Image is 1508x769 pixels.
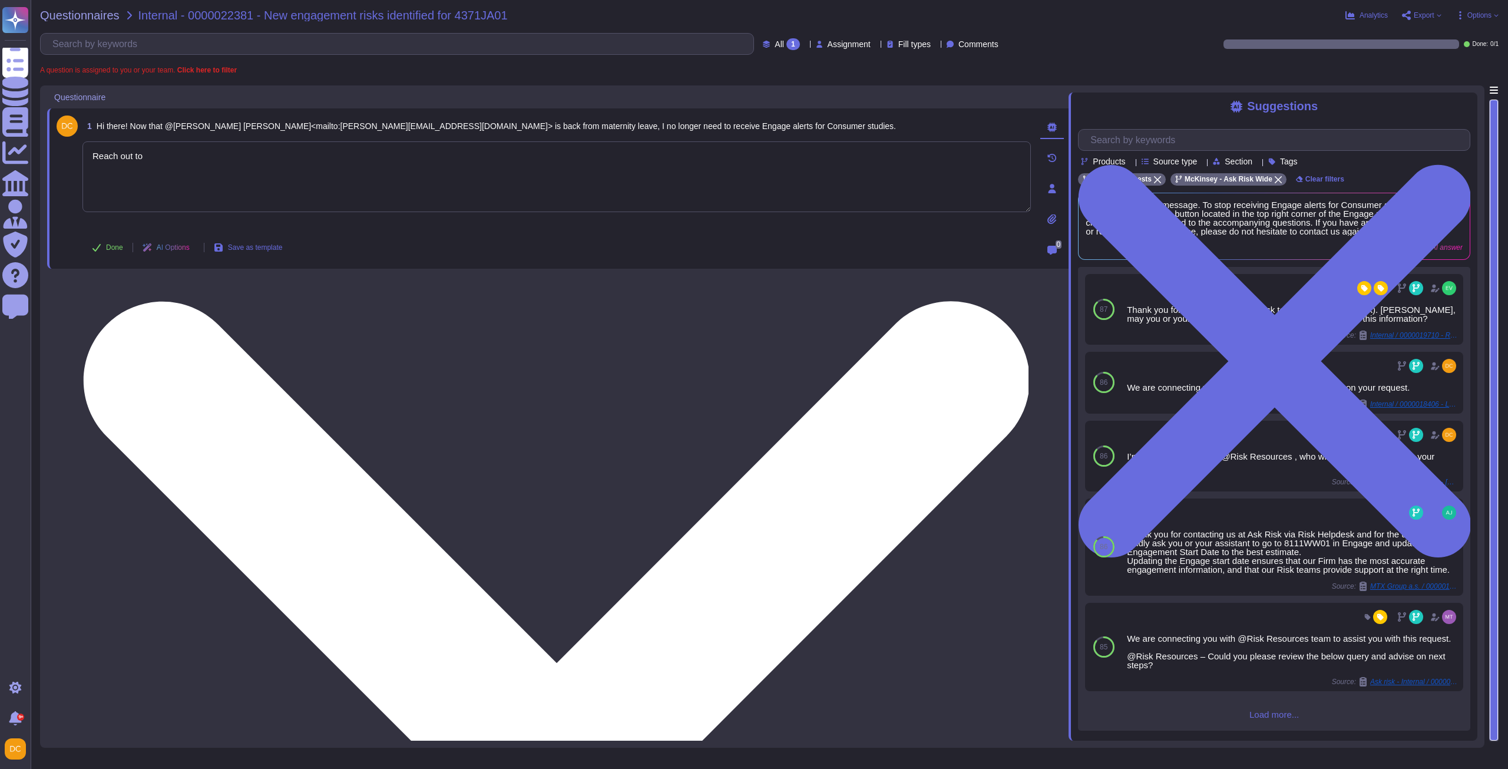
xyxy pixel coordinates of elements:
[1370,678,1459,685] span: Ask risk - Internal / 0000020696 - RE: Dinu, important risk guidance for Koblenz diagnostic (2005...
[5,738,26,760] img: user
[175,66,237,74] b: Click here to filter
[1442,359,1456,373] img: user
[1414,12,1434,19] span: Export
[1467,12,1492,19] span: Options
[1100,543,1107,550] span: 86
[828,40,871,48] span: Assignment
[1084,130,1470,150] input: Search by keywords
[1442,506,1456,520] img: user
[1472,41,1488,47] span: Done:
[97,121,896,131] span: Hi there! Now that @[PERSON_NAME] [PERSON_NAME]<mailto:[PERSON_NAME][EMAIL_ADDRESS][DOMAIN_NAME]>...
[786,38,800,50] div: 1
[1345,11,1388,20] button: Analytics
[1490,41,1499,47] span: 0 / 1
[898,40,931,48] span: Fill types
[1100,643,1107,651] span: 85
[1442,610,1456,624] img: user
[1100,453,1107,460] span: 86
[57,115,78,137] img: user
[1127,634,1459,669] div: We are connecting you with @Risk Resources team to assist you with this request. @Risk Resources ...
[1442,281,1456,295] img: user
[47,34,753,54] input: Search by keywords
[17,714,24,721] div: 9+
[1360,12,1388,19] span: Analytics
[54,93,105,101] span: Questionnaire
[1442,428,1456,442] img: user
[1078,710,1470,719] span: Load more...
[2,736,34,762] button: user
[1100,379,1107,386] span: 86
[1100,306,1107,313] span: 87
[1332,677,1459,687] span: Source:
[138,9,508,21] span: Internal - 0000022381 - New engagement risks identified for 4371JA01
[40,9,120,21] span: Questionnaires
[82,122,92,130] span: 1
[1056,240,1062,249] span: 0
[82,141,1031,212] textarea: Reach out to
[40,67,237,74] span: A question is assigned to you or your team.
[958,40,998,48] span: Comments
[775,40,784,48] span: All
